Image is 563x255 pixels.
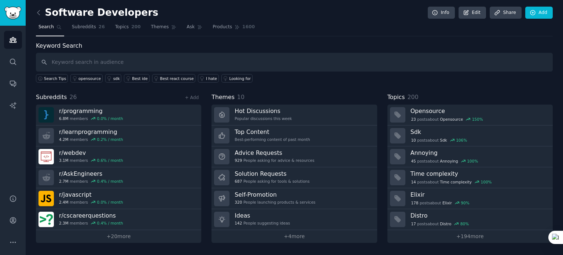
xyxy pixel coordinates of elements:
div: members [59,221,123,226]
a: Search [36,21,64,36]
span: 23 [411,117,416,122]
div: sdk [113,76,120,81]
div: members [59,137,123,142]
a: r/cscareerquestions2.3Mmembers0.4% / month [36,209,201,230]
h3: Opensource [411,107,548,115]
a: Annoying45postsaboutAnnoying100% [387,146,553,167]
span: Ask [187,24,195,30]
div: People asking for advice & resources [235,158,314,163]
div: 100 % [467,159,478,164]
span: Sdk [440,138,447,143]
h3: Hot Discussions [235,107,292,115]
div: members [59,179,123,184]
div: 0.0 % / month [97,200,123,205]
div: post s about [411,200,470,206]
a: Ask [184,21,205,36]
div: People launching products & services [235,200,315,205]
span: Subreddits [72,24,96,30]
h3: Top Content [235,128,310,136]
a: Add [525,7,553,19]
div: 106 % [456,138,467,143]
div: post s about [411,179,493,185]
span: 10 [237,94,244,101]
div: Looking for [229,76,251,81]
span: 2.4M [59,200,69,205]
span: 17 [411,221,416,226]
h2: Software Developers [36,7,158,19]
span: 10 [411,138,416,143]
a: Info [428,7,455,19]
div: 0.0 % / month [97,116,123,121]
img: cscareerquestions [38,212,54,227]
a: opensource [70,74,103,83]
span: 2.3M [59,221,69,226]
a: Ideas142People suggesting ideas [211,209,377,230]
span: 26 [70,94,77,101]
span: 178 [411,200,418,205]
a: r/learnprogramming4.2Mmembers0.2% / month [36,125,201,146]
span: 4.2M [59,137,69,142]
h3: Advice Requests [235,149,314,157]
div: People asking for tools & solutions [235,179,309,184]
div: post s about [411,221,470,227]
a: Products1600 [210,21,257,36]
a: Topics200 [113,21,143,36]
h3: Distro [411,212,548,219]
span: 200 [131,24,141,30]
h3: Elixir [411,191,548,198]
a: Best ide [124,74,149,83]
span: 45 [411,159,416,164]
span: 929 [235,158,242,163]
span: Topics [115,24,129,30]
a: Looking for [221,74,253,83]
div: 0.6 % / month [97,158,123,163]
h3: Self-Promotion [235,191,315,198]
h3: Sdk [411,128,548,136]
span: Opensource [440,117,463,122]
span: Time complexity [440,179,472,185]
a: +20more [36,230,201,243]
span: 3.1M [59,158,69,163]
button: Search Tips [36,74,68,83]
div: members [59,116,123,121]
a: Sdk10postsaboutSdk106% [387,125,553,146]
h3: r/ programming [59,107,123,115]
span: 6.8M [59,116,69,121]
div: members [59,158,123,163]
img: webdev [38,149,54,164]
div: 100 % [481,179,492,185]
img: GummySearch logo [4,7,21,19]
span: Products [213,24,232,30]
a: + Add [185,95,199,100]
div: members [59,200,123,205]
div: 90 % [461,200,469,205]
img: javascript [38,191,54,206]
span: Search Tips [44,76,66,81]
a: +194more [387,230,553,243]
div: opensource [78,76,101,81]
a: Share [490,7,521,19]
a: Self-Promotion320People launching products & services [211,188,377,209]
a: r/programming6.8Mmembers0.0% / month [36,105,201,125]
a: I hate [198,74,219,83]
a: r/webdev3.1Mmembers0.6% / month [36,146,201,167]
div: Best react course [160,76,194,81]
div: post s about [411,116,484,123]
a: Edit [459,7,486,19]
span: 687 [235,179,242,184]
div: 0.4 % / month [97,221,123,226]
a: r/javascript2.4Mmembers0.0% / month [36,188,201,209]
h3: r/ javascript [59,191,123,198]
h3: r/ cscareerquestions [59,212,123,219]
a: Best react course [152,74,195,83]
span: 142 [235,221,242,226]
div: post s about [411,158,479,164]
span: Distro [440,221,451,226]
h3: r/ learnprogramming [59,128,123,136]
span: Annoying [440,159,458,164]
div: Best ide [132,76,148,81]
a: Opensource23postsaboutOpensource150% [387,105,553,125]
a: Advice Requests929People asking for advice & resources [211,146,377,167]
span: Search [38,24,54,30]
div: 0.4 % / month [97,179,123,184]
